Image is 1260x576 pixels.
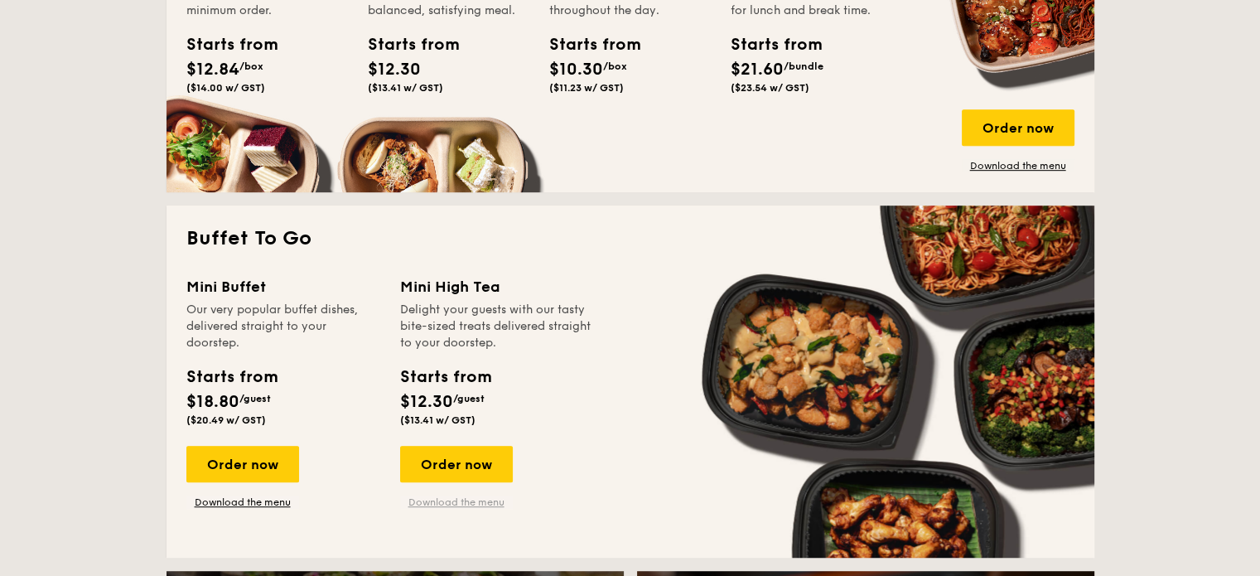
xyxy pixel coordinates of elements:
span: /box [239,61,263,72]
div: Mini High Tea [400,275,594,298]
span: $12.84 [186,60,239,80]
span: /bundle [784,61,823,72]
span: ($13.41 w/ GST) [368,82,443,94]
span: ($13.41 w/ GST) [400,414,476,426]
div: Delight your guests with our tasty bite-sized treats delivered straight to your doorstep. [400,302,594,351]
a: Download the menu [400,496,513,509]
div: Starts from [400,365,490,390]
div: Order now [962,109,1074,146]
span: /box [603,61,627,72]
div: Starts from [549,32,624,57]
div: Our very popular buffet dishes, delivered straight to your doorstep. [186,302,380,351]
div: Starts from [731,32,805,57]
div: Mini Buffet [186,275,380,298]
span: ($11.23 w/ GST) [549,82,624,94]
span: ($14.00 w/ GST) [186,82,265,94]
span: $12.30 [400,392,453,412]
span: $10.30 [549,60,603,80]
div: Order now [186,446,299,482]
span: /guest [453,393,485,404]
div: Starts from [186,365,277,390]
span: $12.30 [368,60,421,80]
div: Starts from [186,32,261,57]
span: ($20.49 w/ GST) [186,414,266,426]
span: /guest [239,393,271,404]
span: ($23.54 w/ GST) [731,82,809,94]
a: Download the menu [186,496,299,509]
a: Download the menu [962,159,1074,172]
h2: Buffet To Go [186,225,1074,252]
span: $21.60 [731,60,784,80]
div: Starts from [368,32,442,57]
span: $18.80 [186,392,239,412]
div: Order now [400,446,513,482]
